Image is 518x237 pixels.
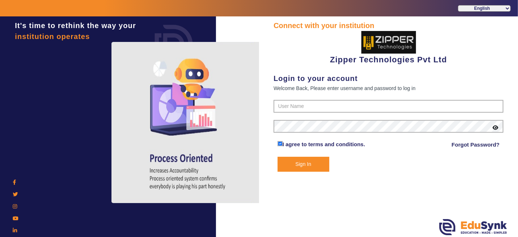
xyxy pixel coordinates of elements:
[15,22,136,30] span: It's time to rethink the way your
[274,100,503,113] input: User Name
[283,141,365,147] a: I agree to terms and conditions.
[111,42,264,203] img: login4.png
[274,31,503,66] div: Zipper Technologies Pvt Ltd
[15,32,90,40] span: institution operates
[274,84,503,93] div: Welcome Back, Please enter username and password to log in
[274,73,503,84] div: Login to your account
[361,31,416,54] img: 36227e3f-cbf6-4043-b8fc-b5c5f2957d0a
[274,20,503,31] div: Connect with your institution
[278,157,329,172] button: Sign In
[452,140,500,149] a: Forgot Password?
[146,16,201,71] img: login.png
[439,219,507,235] img: edusynk.png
